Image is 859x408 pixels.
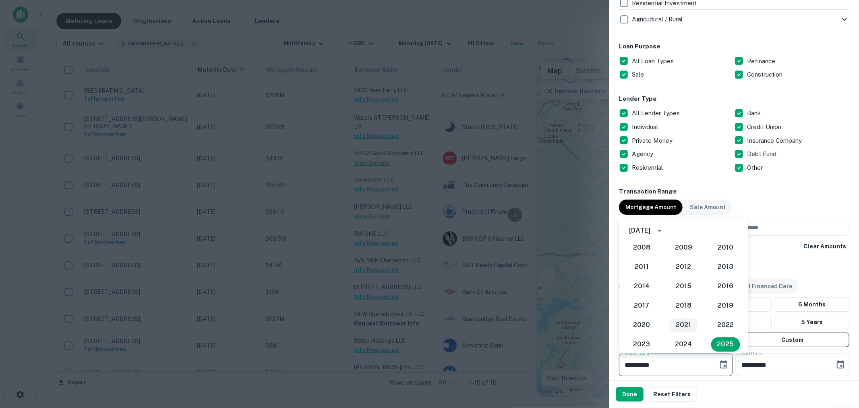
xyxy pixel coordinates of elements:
p: Construction [747,70,784,79]
h6: Loan Purpose [619,42,849,51]
p: Residential [632,163,664,173]
button: 2024 [669,337,698,352]
button: 2012 [669,260,698,274]
p: Agricultural / Rural [632,15,684,24]
p: Credit Union [747,122,783,132]
p: Other [747,163,764,173]
label: Start Date [625,350,649,357]
button: 2015 [669,279,698,294]
h6: Transaction Range [619,187,849,196]
p: Last Financed Date [738,282,792,291]
button: 2025 [711,337,740,352]
button: Custom [736,333,849,347]
p: Private Money [632,136,674,146]
button: Choose date, selected date is Jun 13, 2025 [716,357,732,373]
p: Individual [632,122,660,132]
button: 2021 [669,318,698,332]
h6: Lender Type [619,94,849,104]
iframe: Chat Widget [819,343,859,382]
button: 2014 [627,279,656,294]
button: 2009 [669,240,698,255]
button: 2010 [711,240,740,255]
p: All Lender Types [632,108,681,118]
button: 2019 [711,298,740,313]
button: 2023 [627,337,656,352]
button: 2011 [627,260,656,274]
p: Debt Fund [747,149,778,159]
p: Mortgage Amount [625,203,676,212]
p: All Loan Types [632,56,675,66]
label: End Date [741,350,762,357]
div: [DATE] [629,226,650,235]
button: Clear Amounts [800,239,849,254]
p: Bank [747,108,762,118]
div: Agricultural / Rural [619,10,849,29]
button: Done [616,387,644,402]
button: Reset Filters [647,387,697,402]
p: Refinance [747,56,777,66]
button: 6 Months [775,297,849,312]
button: 2018 [669,298,698,313]
button: 2017 [627,298,656,313]
button: 2020 [627,318,656,332]
p: Agency [632,149,655,159]
p: Sale Amount [690,203,726,212]
button: 2016 [711,279,740,294]
p: Sale [632,70,646,79]
button: 2008 [627,240,656,255]
button: year view is open, switch to calendar view [653,224,667,237]
button: 2013 [711,260,740,274]
button: 2022 [711,318,740,332]
button: 5 Years [775,315,849,329]
p: Insurance Company [747,136,803,146]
